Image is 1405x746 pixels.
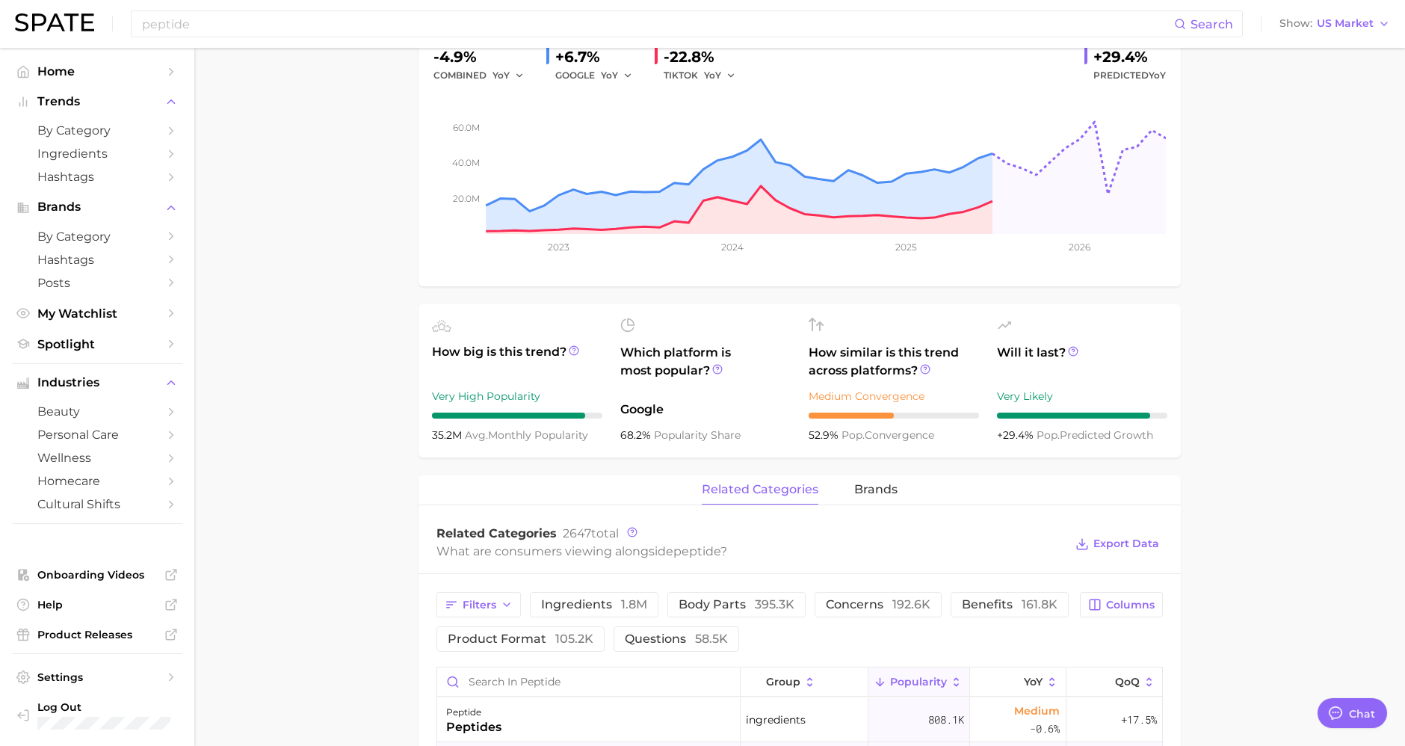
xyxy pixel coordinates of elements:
button: peptidepeptidesingredients808.1kMedium-0.6%+17.5% [437,697,1162,742]
span: YoY [492,69,510,81]
span: Medium [1015,702,1060,720]
div: Very Likely [997,387,1167,405]
tspan: 2026 [1069,241,1090,253]
button: YoY [970,668,1066,697]
span: How big is this trend? [432,343,602,380]
span: Home [37,64,157,78]
tspan: 2023 [548,241,569,253]
span: Predicted [1093,67,1166,84]
button: Trends [12,90,182,113]
span: Product Releases [37,628,157,641]
button: Popularity [868,668,970,697]
span: Industries [37,376,157,389]
span: popularity share [654,428,741,442]
button: Export Data [1072,534,1163,555]
a: wellness [12,446,182,469]
span: Posts [37,276,157,290]
a: Onboarding Videos [12,564,182,586]
button: Brands [12,196,182,218]
a: personal care [12,423,182,446]
span: Google [620,401,791,419]
span: 808.1k [928,711,964,729]
span: YoY [601,69,618,81]
input: Search in peptide [437,668,740,696]
input: Search here for a brand, industry, or ingredient [140,11,1174,37]
span: Hashtags [37,253,157,267]
span: cultural shifts [37,497,157,511]
a: Settings [12,666,182,688]
abbr: popularity index [1037,428,1060,442]
span: Export Data [1093,537,1159,550]
span: Related Categories [436,526,557,540]
button: QoQ [1066,668,1162,697]
span: brands [854,483,898,496]
span: convergence [842,428,934,442]
a: Product Releases [12,623,182,646]
a: by Category [12,119,182,142]
button: ShowUS Market [1276,14,1394,34]
div: +6.7% [555,45,643,69]
div: GOOGLE [555,67,643,84]
span: 68.2% [620,428,654,442]
span: US Market [1317,19,1374,28]
span: YoY [1024,676,1043,688]
img: SPATE [15,13,94,31]
span: homecare [37,474,157,488]
div: peptide [446,703,501,721]
div: 9 / 10 [432,413,602,419]
div: Medium Convergence [809,387,979,405]
span: personal care [37,428,157,442]
span: Which platform is most popular? [620,344,791,393]
span: Settings [37,671,157,684]
span: questions [625,633,728,645]
span: Show [1279,19,1312,28]
div: 5 / 10 [809,413,979,419]
span: by Category [37,123,157,138]
a: My Watchlist [12,302,182,325]
div: TIKTOK [664,67,746,84]
a: Posts [12,271,182,295]
button: group [741,668,868,697]
span: concerns [826,599,930,611]
span: 2647 [563,526,591,540]
abbr: popularity index [842,428,865,442]
span: YoY [704,69,721,81]
span: Spotlight [37,337,157,351]
span: peptide [673,544,720,558]
span: product format [448,633,593,645]
span: Trends [37,95,157,108]
div: -22.8% [664,45,746,69]
span: 35.2m [432,428,465,442]
span: body parts [679,599,794,611]
span: YoY [1149,70,1166,81]
span: How similar is this trend across platforms? [809,344,979,380]
span: 1.8m [621,597,647,611]
span: Onboarding Videos [37,568,157,582]
a: cultural shifts [12,493,182,516]
div: 9 / 10 [997,413,1167,419]
tspan: 2025 [895,241,917,253]
span: -0.6% [1031,720,1060,738]
span: Filters [463,599,496,611]
span: 395.3k [755,597,794,611]
span: benefits [962,599,1057,611]
span: wellness [37,451,157,465]
button: YoY [492,67,525,84]
span: ingredients [541,599,647,611]
div: Very High Popularity [432,387,602,405]
span: Will it last? [997,344,1167,380]
a: by Category [12,225,182,248]
span: Columns [1106,599,1155,611]
a: Hashtags [12,248,182,271]
button: Industries [12,372,182,394]
span: +17.5% [1121,711,1157,729]
span: QoQ [1115,676,1140,688]
a: Log out. Currently logged in with e-mail ykkim110@cosrx.co.kr. [12,696,182,734]
button: Columns [1080,592,1163,617]
span: predicted growth [1037,428,1153,442]
button: YoY [601,67,633,84]
span: Popularity [890,676,947,688]
span: +29.4% [997,428,1037,442]
span: Brands [37,200,157,214]
span: 52.9% [809,428,842,442]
